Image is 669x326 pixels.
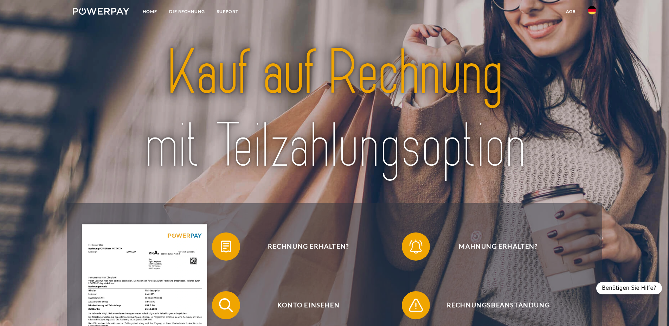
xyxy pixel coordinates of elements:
img: logo-powerpay-white.svg [73,8,129,15]
img: de [588,6,596,14]
button: Rechnungsbeanstandung [402,291,585,319]
button: Konto einsehen [212,291,395,319]
a: agb [560,5,582,18]
img: qb_search.svg [217,296,235,314]
span: Konto einsehen [222,291,394,319]
span: Rechnung erhalten? [222,232,394,261]
span: Rechnungsbeanstandung [412,291,584,319]
img: qb_warning.svg [407,296,425,314]
button: Mahnung erhalten? [402,232,585,261]
a: SUPPORT [211,5,244,18]
a: DIE RECHNUNG [163,5,211,18]
span: Mahnung erhalten? [412,232,584,261]
div: Benötigen Sie Hilfe? [596,282,662,294]
button: Rechnung erhalten? [212,232,395,261]
img: qb_bill.svg [217,238,235,255]
a: Home [137,5,163,18]
img: qb_bell.svg [407,238,425,255]
img: title-powerpay_de.svg [99,33,570,186]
